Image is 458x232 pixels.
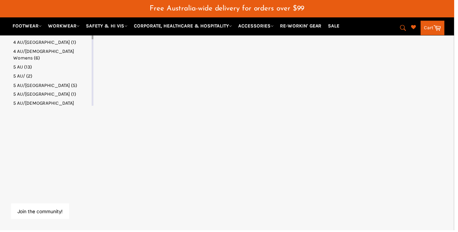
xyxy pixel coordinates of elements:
[14,64,91,71] a: 5 AU
[26,74,33,80] span: (2)
[132,20,237,32] a: CORPORATE, HEALTHCARE & HOSPITALITY
[14,92,71,98] span: 5 AU/[GEOGRAPHIC_DATA]
[14,74,25,80] span: 5 AU/
[14,83,91,89] a: 5 AU/UK
[84,20,131,32] a: SAFETY & HI VIS
[24,65,32,71] span: (13)
[14,65,23,71] span: 5 AU
[10,20,45,32] a: FOOTWEAR
[14,40,71,46] span: 4 AU/[GEOGRAPHIC_DATA]
[280,20,327,32] a: RE-WORKIN' GEAR
[14,49,91,62] a: 4 AU/US Womens
[46,20,83,32] a: WORKWEAR
[14,39,91,46] a: 4 AU/US
[14,83,71,89] span: 5 AU/[GEOGRAPHIC_DATA]
[72,92,77,98] span: (1)
[17,210,63,216] button: Join the community!
[424,21,448,35] a: Cart
[238,20,279,32] a: ACCESSORIES
[328,20,345,32] a: SALE
[14,73,91,80] a: 5 AU/
[151,5,307,12] span: Free Australia-wide delivery for orders over $99
[14,101,75,114] span: 5 AU/[DEMOGRAPHIC_DATA] Womens
[14,101,91,114] a: 5 AU/US Womens
[14,49,75,62] span: 4 AU/[DEMOGRAPHIC_DATA] Womens
[72,40,77,46] span: (1)
[72,83,78,89] span: (5)
[34,56,40,62] span: (6)
[14,92,91,98] a: 5 AU/US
